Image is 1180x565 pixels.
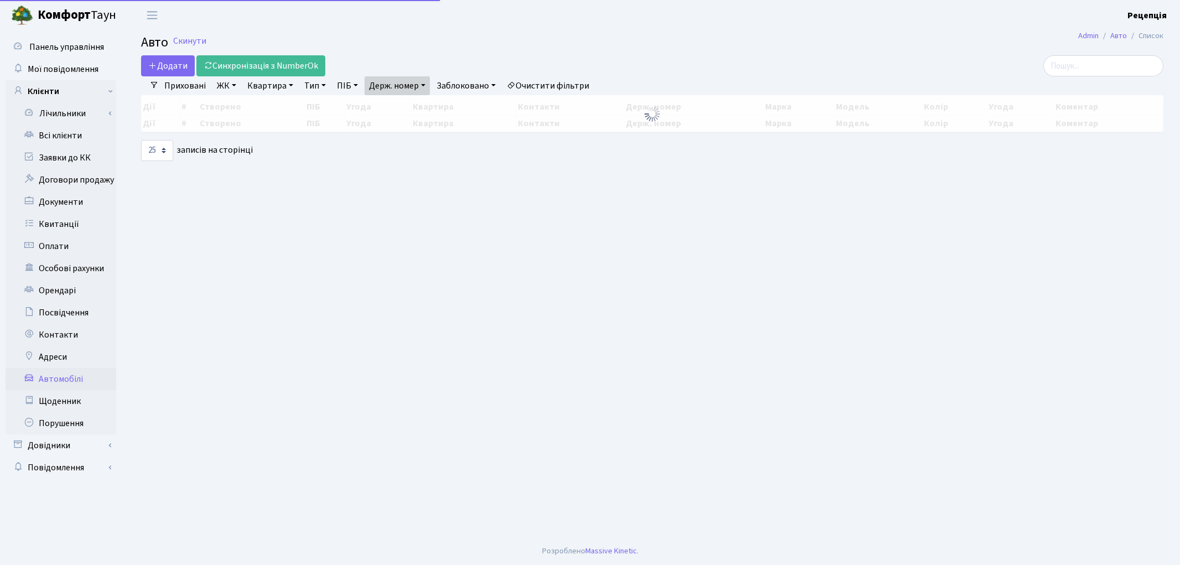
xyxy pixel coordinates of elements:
[6,324,116,346] a: Контакти
[6,36,116,58] a: Панель управління
[160,76,210,95] a: Приховані
[6,457,116,479] a: Повідомлення
[141,140,173,161] select: записів на сторінці
[6,147,116,169] a: Заявки до КК
[6,191,116,213] a: Документи
[432,76,500,95] a: Заблоковано
[6,125,116,147] a: Всі клієнти
[148,60,188,72] span: Додати
[1127,30,1163,42] li: Список
[6,368,116,390] a: Автомобілі
[6,412,116,434] a: Порушення
[6,390,116,412] a: Щоденник
[141,33,168,52] span: Авто
[38,6,91,24] b: Комфорт
[6,213,116,235] a: Квитанції
[1062,24,1180,48] nav: breadcrumb
[6,279,116,302] a: Орендарі
[1078,30,1099,42] a: Admin
[28,63,98,75] span: Мої повідомлення
[141,55,195,76] a: Додати
[38,6,116,25] span: Таун
[11,4,33,27] img: logo.png
[212,76,241,95] a: ЖК
[643,105,661,123] img: Обробка...
[332,76,362,95] a: ПІБ
[6,169,116,191] a: Договори продажу
[300,76,330,95] a: Тип
[6,257,116,279] a: Особові рахунки
[173,36,206,46] a: Скинути
[1043,55,1163,76] input: Пошук...
[542,545,638,557] div: Розроблено .
[1127,9,1167,22] a: Рецепція
[6,235,116,257] a: Оплати
[138,6,166,24] button: Переключити навігацію
[6,346,116,368] a: Адреси
[6,434,116,457] a: Довідники
[13,102,116,125] a: Лічильники
[365,76,430,95] a: Держ. номер
[141,140,253,161] label: записів на сторінці
[585,545,637,557] a: Massive Kinetic
[1110,30,1127,42] a: Авто
[29,41,104,53] span: Панель управління
[6,58,116,80] a: Мої повідомлення
[6,80,116,102] a: Клієнти
[243,76,298,95] a: Квартира
[196,55,325,76] a: Синхронізація з NumberOk
[6,302,116,324] a: Посвідчення
[502,76,594,95] a: Очистити фільтри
